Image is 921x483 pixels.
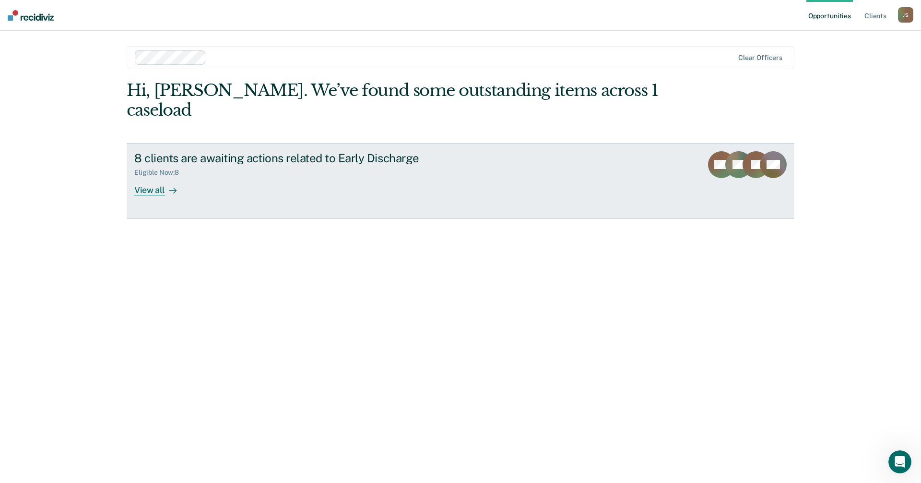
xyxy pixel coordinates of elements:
[127,81,661,120] div: Hi, [PERSON_NAME]. We’ve found some outstanding items across 1 caseload
[134,169,187,177] div: Eligible Now : 8
[898,7,913,23] button: JS
[134,151,471,165] div: 8 clients are awaiting actions related to Early Discharge
[127,143,794,219] a: 8 clients are awaiting actions related to Early DischargeEligible Now:8View all
[738,54,782,62] div: Clear officers
[898,7,913,23] div: J S
[8,10,54,21] img: Recidiviz
[888,450,911,473] iframe: Intercom live chat
[134,177,188,195] div: View all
